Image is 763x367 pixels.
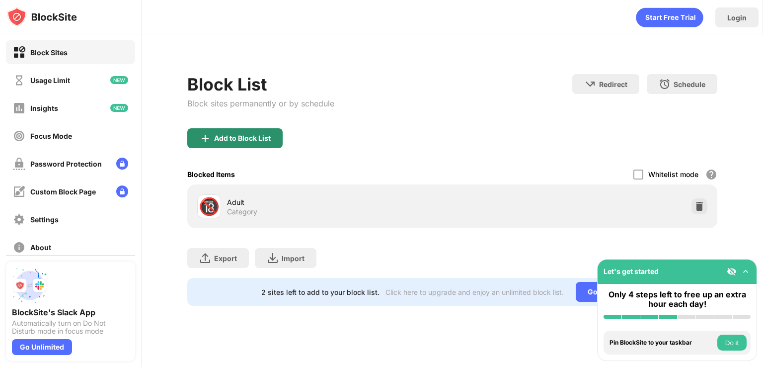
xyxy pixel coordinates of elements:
div: Import [282,254,305,263]
div: Schedule [674,80,705,89]
img: new-icon.svg [110,104,128,112]
div: 2 sites left to add to your block list. [261,288,380,296]
img: about-off.svg [13,241,25,254]
img: omni-setup-toggle.svg [741,267,751,276]
img: settings-off.svg [13,213,25,226]
img: focus-off.svg [13,130,25,142]
div: Redirect [599,80,627,89]
div: Custom Block Page [30,187,96,196]
img: time-usage-off.svg [13,74,25,87]
div: Category [227,207,257,216]
div: Blocked Items [187,170,235,179]
div: Block Sites [30,48,68,57]
div: Login [727,13,747,22]
img: password-protection-off.svg [13,158,25,170]
div: animation [636,7,703,27]
img: logo-blocksite.svg [7,7,77,27]
img: lock-menu.svg [116,158,128,170]
div: Go Unlimited [576,282,644,302]
div: Click here to upgrade and enjoy an unlimited block list. [385,288,564,296]
img: eye-not-visible.svg [727,267,737,276]
div: Block sites permanently or by schedule [187,98,334,108]
div: Export [214,254,237,263]
img: lock-menu.svg [116,185,128,197]
img: insights-off.svg [13,102,25,114]
div: Whitelist mode [648,170,698,179]
div: Let's get started [604,267,659,275]
div: Automatically turn on Do Not Disturb mode in focus mode [12,319,129,335]
div: About [30,243,51,252]
div: Usage Limit [30,76,70,85]
div: Block List [187,74,334,94]
div: Add to Block List [214,134,271,142]
div: 🔞 [199,196,220,217]
img: customize-block-page-off.svg [13,185,25,198]
img: block-on.svg [13,46,25,59]
div: Focus Mode [30,132,72,140]
img: push-slack.svg [12,268,48,303]
img: new-icon.svg [110,76,128,84]
div: BlockSite's Slack App [12,307,129,317]
div: Only 4 steps left to free up an extra hour each day! [604,290,751,309]
div: Password Protection [30,160,102,168]
div: Insights [30,104,58,112]
div: Pin BlockSite to your taskbar [610,339,715,346]
div: Go Unlimited [12,339,72,355]
button: Do it [717,335,747,351]
div: Settings [30,215,59,224]
div: Adult [227,197,452,207]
